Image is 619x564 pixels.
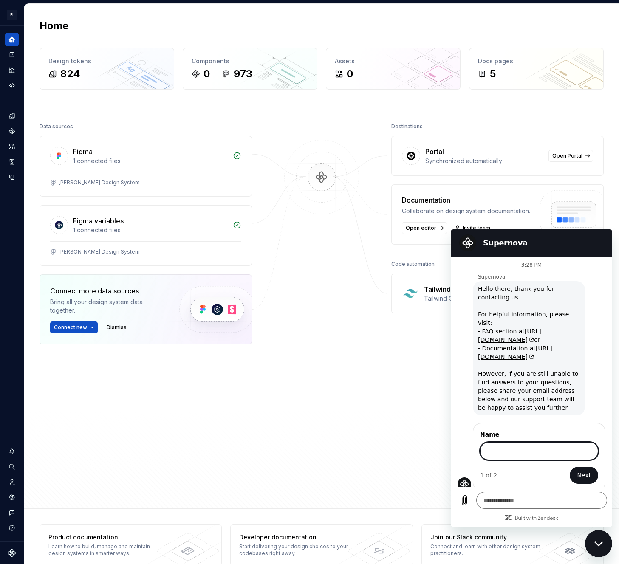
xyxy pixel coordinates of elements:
[335,57,452,65] div: Assets
[402,195,530,205] div: Documentation
[107,324,127,331] span: Dismiss
[452,222,494,234] a: Invite team
[430,543,549,557] div: Connect and learn with other design system practitioners.
[585,530,612,557] iframe: Button to launch messaging window, conversation in progress
[5,445,19,458] button: Notifications
[40,48,174,90] a: Design tokens824
[5,491,19,504] a: Settings
[73,226,228,234] div: 1 connected files
[239,543,358,557] div: Start delivering your design choices to your codebases right away.
[40,121,73,133] div: Data sources
[73,216,124,226] div: Figma variables
[391,121,423,133] div: Destinations
[326,48,461,90] a: Assets0
[50,298,165,315] div: Bring all your design system data together.
[5,155,19,169] a: Storybook stories
[424,284,472,294] div: Tailwind CSS 4
[5,140,19,153] a: Assets
[60,67,80,81] div: 824
[406,225,436,231] span: Open editor
[103,321,130,333] button: Dismiss
[478,57,595,65] div: Docs pages
[552,152,582,159] span: Open Portal
[5,124,19,138] a: Components
[40,19,68,33] h2: Home
[490,67,496,81] div: 5
[8,549,16,557] svg: Supernova Logo
[73,147,93,157] div: Figma
[402,222,447,234] a: Open editor
[40,205,252,266] a: Figma variables1 connected files[PERSON_NAME] Design System
[48,533,167,541] div: Product documentation
[430,533,549,541] div: Join our Slack community
[451,229,612,527] iframe: Messaging window
[5,33,19,46] a: Home
[40,136,252,197] a: Figma1 connected files[PERSON_NAME] Design System
[347,67,353,81] div: 0
[5,460,19,474] button: Search ⌘K
[424,294,579,303] div: Tailwind CSS 4
[234,67,252,81] div: 973
[425,147,444,157] div: Portal
[402,207,530,215] div: Collaborate on design system documentation.
[469,48,604,90] a: Docs pages5
[5,63,19,77] a: Analytics
[50,286,165,296] div: Connect more data sources
[59,248,140,255] div: [PERSON_NAME] Design System
[54,324,87,331] span: Connect new
[48,543,167,557] div: Learn how to build, manage and maintain design systems in smarter ways.
[5,109,19,123] a: Design tokens
[239,533,358,541] div: Developer documentation
[73,157,228,165] div: 1 connected files
[50,321,98,333] button: Connect new
[5,79,19,92] a: Code automation
[463,225,490,231] span: Invite team
[5,475,19,489] a: Invite team
[5,170,19,184] a: Data sources
[204,67,210,81] div: 0
[425,157,543,165] div: Synchronized automatically
[183,48,317,90] a: Components0973
[5,48,19,62] a: Documentation
[391,258,435,270] div: Code automation
[48,57,165,65] div: Design tokens
[548,150,593,162] a: Open Portal
[192,57,308,65] div: Components
[5,506,19,519] button: Contact support
[59,179,140,186] div: [PERSON_NAME] Design System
